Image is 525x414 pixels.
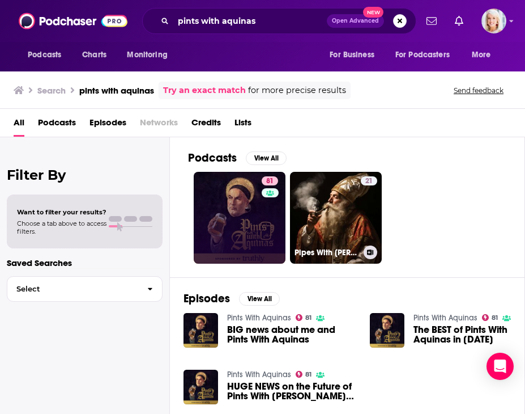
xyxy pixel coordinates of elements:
button: open menu [119,44,182,66]
span: More [472,47,491,63]
a: BIG news about me and Pints With Aquinas [227,325,356,344]
a: 81 [262,176,278,185]
button: Send feedback [450,86,507,95]
a: 81 [194,172,285,264]
p: Saved Searches [7,257,163,268]
span: 81 [305,372,311,377]
img: User Profile [481,9,506,33]
span: Want to filter your results? [17,208,106,216]
img: The BEST of Pints With Aquinas in 2021 [370,313,404,348]
a: EpisodesView All [183,292,280,306]
a: Credits [191,113,221,137]
a: Show notifications dropdown [450,11,468,31]
button: Open AdvancedNew [327,14,384,28]
span: For Business [330,47,374,63]
h3: Pipes With [PERSON_NAME] [294,248,359,257]
a: Pints With Aquinas [413,313,477,323]
h3: Search [37,85,66,96]
span: Charts [82,47,106,63]
span: 81 [305,315,311,320]
h2: Podcasts [188,151,237,165]
button: Select [7,276,163,302]
a: All [14,113,24,137]
div: Open Intercom Messenger [486,353,514,380]
span: Logged in as ashtonrc [481,9,506,33]
span: Monitoring [127,47,167,63]
span: Choose a tab above to access filters. [17,219,106,235]
button: open menu [20,44,76,66]
a: Pints With Aquinas [227,313,291,323]
span: 81 [266,176,274,187]
a: 21 [361,176,377,185]
h2: Filter By [7,167,163,183]
img: BIG news about me and Pints With Aquinas [183,313,218,348]
a: Lists [234,113,251,137]
span: Networks [140,113,178,137]
a: HUGE NEWS on the Future of Pints With Aquinas w/ Cameron Fradd [227,382,356,401]
a: 81 [482,314,498,321]
a: PodcastsView All [188,151,287,165]
span: HUGE NEWS on the Future of Pints With [PERSON_NAME] w/ [PERSON_NAME] [227,382,356,401]
img: HUGE NEWS on the Future of Pints With Aquinas w/ Cameron Fradd [183,370,218,404]
span: 81 [492,315,498,320]
span: Open Advanced [332,18,379,24]
div: Search podcasts, credits, & more... [142,8,416,34]
button: open menu [388,44,466,66]
button: View All [246,151,287,165]
a: 81 [296,371,312,378]
span: 21 [365,176,373,187]
h3: pints with aquinas [79,85,154,96]
a: Podcasts [38,113,76,137]
a: Show notifications dropdown [422,11,441,31]
a: Charts [75,44,113,66]
button: Show profile menu [481,9,506,33]
span: for more precise results [248,84,346,97]
a: 21Pipes With [PERSON_NAME] [290,172,382,264]
button: View All [239,292,280,306]
span: Select [7,285,138,293]
span: New [363,7,383,18]
button: open menu [322,44,389,66]
a: Try an exact match [163,84,246,97]
a: Pints With Aquinas [227,370,291,379]
img: Podchaser - Follow, Share and Rate Podcasts [19,10,127,32]
a: 81 [296,314,312,321]
input: Search podcasts, credits, & more... [173,12,327,30]
h2: Episodes [183,292,230,306]
button: open menu [464,44,505,66]
a: Episodes [89,113,126,137]
span: Podcasts [28,47,61,63]
span: For Podcasters [395,47,450,63]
